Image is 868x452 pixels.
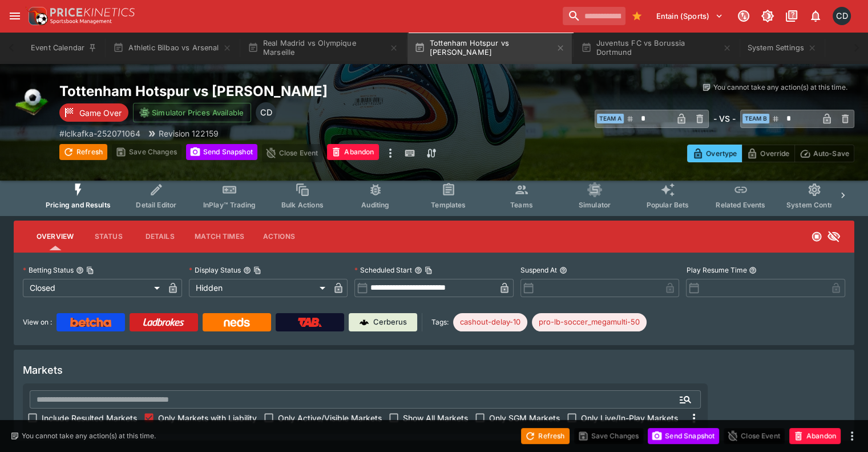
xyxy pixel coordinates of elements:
[789,428,841,444] button: Abandon
[646,201,689,209] span: Popular Bets
[581,412,678,424] span: Only Live/In-Play Markets
[845,429,859,443] button: more
[733,6,754,26] button: Connected to PK
[46,201,111,209] span: Pricing and Results
[741,32,823,64] button: System Settings
[253,223,305,250] button: Actions
[829,3,854,29] button: Cameron Duffy
[453,313,527,331] div: Betting Target: cerberus
[70,318,111,327] img: Betcha
[373,317,407,328] p: Cerberus
[781,6,802,26] button: Documentation
[760,147,789,159] p: Override
[327,144,378,160] button: Abandon
[23,363,63,377] h5: Markets
[158,412,257,424] span: Only Markets with Liability
[716,201,765,209] span: Related Events
[649,7,730,25] button: Select Tenant
[59,144,107,160] button: Refresh
[686,265,746,275] p: Play Resume Time
[143,318,184,327] img: Ladbrokes
[713,113,736,125] h6: - VS -
[510,201,533,209] span: Teams
[86,266,94,274] button: Copy To Clipboard
[794,145,854,162] button: Auto-Save
[14,82,50,119] img: soccer.png
[648,428,719,444] button: Send Snapshot
[407,32,572,64] button: Tottenham Hotspur vs [PERSON_NAME]
[253,266,261,274] button: Copy To Clipboard
[520,265,557,275] p: Suspend At
[687,145,742,162] button: Overtype
[189,265,241,275] p: Display Status
[203,201,256,209] span: InPlay™ Trading
[186,144,257,160] button: Send Snapshot
[281,201,324,209] span: Bulk Actions
[354,265,412,275] p: Scheduled Start
[134,223,185,250] button: Details
[159,127,219,139] p: Revision 122159
[833,7,851,25] div: Cameron Duffy
[687,411,701,425] svg: More
[749,266,757,274] button: Play Resume Time
[521,428,569,444] button: Refresh
[349,313,417,331] a: Cerberus
[425,266,433,274] button: Copy To Clipboard
[76,266,84,274] button: Betting StatusCopy To Clipboard
[298,318,322,327] img: TabNZ
[5,6,25,26] button: open drawer
[383,144,397,162] button: more
[813,147,849,159] p: Auto-Save
[579,201,611,209] span: Simulator
[532,317,647,328] span: pro-lb-soccer_megamulti-50
[59,127,140,139] p: Copy To Clipboard
[59,82,523,100] h2: Copy To Clipboard
[414,266,422,274] button: Scheduled StartCopy To Clipboard
[453,317,527,328] span: cashout-delay-10
[256,102,276,123] div: Cameron Duffy
[50,8,135,17] img: PriceKinetics
[243,266,251,274] button: Display StatusCopy To Clipboard
[742,114,769,123] span: Team B
[628,7,646,25] button: Bookmarks
[574,32,738,64] button: Juventus FC vs Borussia Dortmund
[532,313,647,331] div: Betting Target: cerberus
[327,146,378,157] span: Mark an event as closed and abandoned.
[361,201,389,209] span: Auditing
[241,32,405,64] button: Real Madrid vs Olympique Marseille
[22,431,156,441] p: You cannot take any action(s) at this time.
[106,32,238,64] button: Athletic Bilbao vs Arsenal
[431,313,449,331] label: Tags:
[687,145,854,162] div: Start From
[50,19,112,24] img: Sportsbook Management
[741,145,794,162] button: Override
[37,175,831,216] div: Event type filters
[431,201,466,209] span: Templates
[42,412,137,424] span: Include Resulted Markets
[185,223,253,250] button: Match Times
[713,82,847,93] p: You cannot take any action(s) at this time.
[559,266,567,274] button: Suspend At
[789,429,841,441] span: Mark an event as closed and abandoned.
[403,412,468,424] span: Show All Markets
[136,201,176,209] span: Detail Editor
[811,231,822,242] svg: Closed
[24,32,104,64] button: Event Calendar
[360,318,369,327] img: Cerberus
[83,223,134,250] button: Status
[23,313,52,331] label: View on :
[805,6,826,26] button: Notifications
[278,412,382,424] span: Only Active/Visible Markets
[706,147,737,159] p: Overtype
[23,279,164,297] div: Closed
[133,103,251,122] button: Simulator Prices Available
[827,230,841,243] svg: Hidden
[675,389,696,410] button: Open
[757,6,778,26] button: Toggle light/dark mode
[597,114,624,123] span: Team A
[786,201,842,209] span: System Controls
[563,7,625,25] input: search
[23,265,74,275] p: Betting Status
[25,5,48,27] img: PriceKinetics Logo
[224,318,249,327] img: Neds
